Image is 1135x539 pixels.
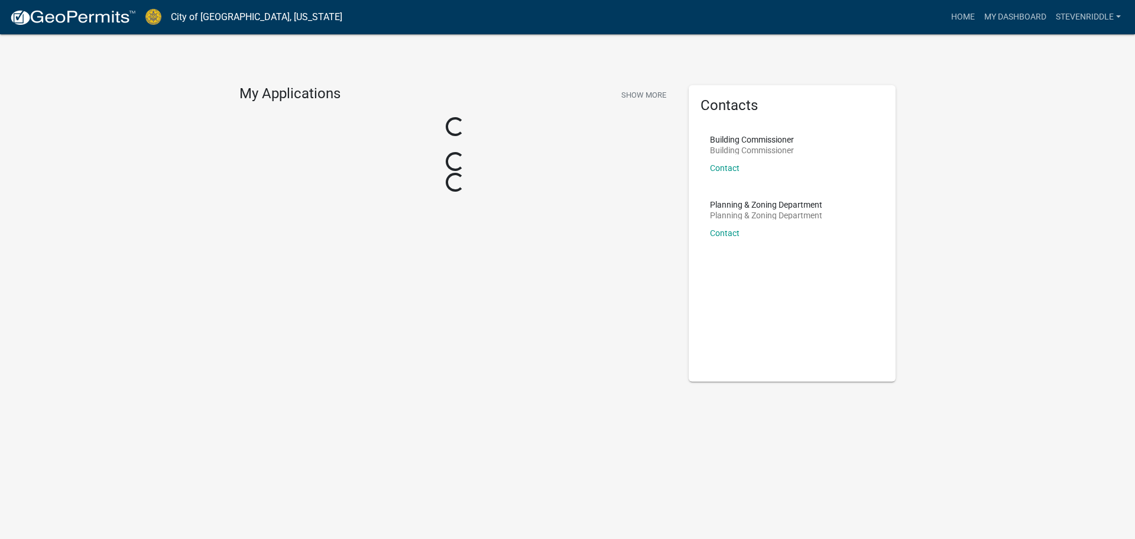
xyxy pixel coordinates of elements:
[239,85,340,103] h4: My Applications
[617,85,671,105] button: Show More
[145,9,161,25] img: City of Jeffersonville, Indiana
[710,163,740,173] a: Contact
[171,7,342,27] a: City of [GEOGRAPHIC_DATA], [US_STATE]
[710,211,822,220] p: Planning & Zoning Department
[980,6,1051,28] a: My Dashboard
[701,97,884,114] h5: Contacts
[1051,6,1126,28] a: StevenRiddle
[710,201,822,209] p: Planning & Zoning Department
[946,6,980,28] a: Home
[710,228,740,238] a: Contact
[710,135,794,144] p: Building Commissioner
[710,146,794,154] p: Building Commissioner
